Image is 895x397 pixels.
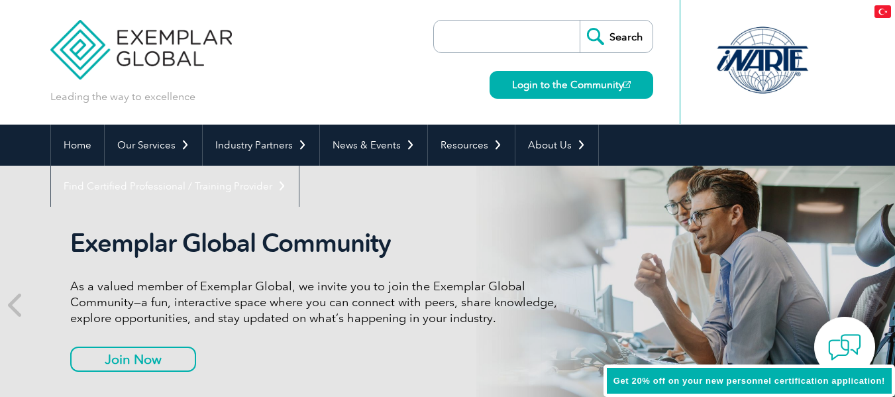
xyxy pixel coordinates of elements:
[105,125,202,166] a: Our Services
[203,125,319,166] a: Industry Partners
[613,376,885,386] span: Get 20% off on your new personnel certification application!
[580,21,653,52] input: Search
[428,125,515,166] a: Resources
[50,89,195,104] p: Leading the way to excellence
[828,331,861,364] img: contact-chat.png
[70,228,567,258] h2: Exemplar Global Community
[320,125,427,166] a: News & Events
[51,166,299,207] a: Find Certified Professional / Training Provider
[70,278,567,326] p: As a valued member of Exemplar Global, we invite you to join the Exemplar Global Community—a fun,...
[874,5,891,18] img: tr
[51,125,104,166] a: Home
[515,125,598,166] a: About Us
[70,347,196,372] a: Join Now
[490,71,653,99] a: Login to the Community
[623,81,631,88] img: open_square.png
